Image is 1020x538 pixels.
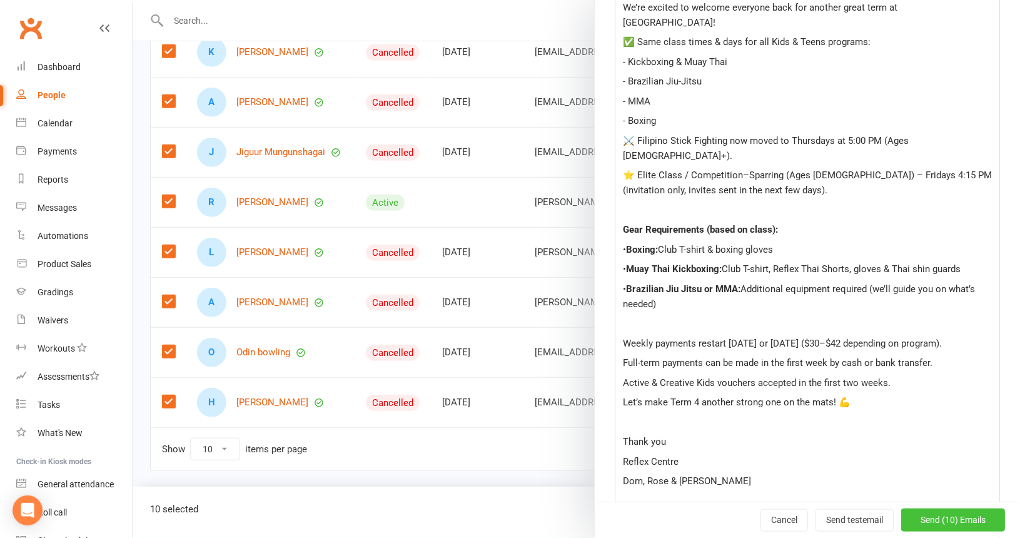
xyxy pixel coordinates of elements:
[623,96,650,107] span: - MMA
[623,76,702,87] span: - Brazilian Jiu-Jitsu
[623,244,626,255] span: •
[38,479,114,489] div: General attendance
[16,391,132,419] a: Tasks
[16,419,132,447] a: What's New
[16,499,132,527] a: Roll call
[901,509,1005,532] button: Send (10) Emails
[38,90,66,100] div: People
[38,203,77,213] div: Messages
[626,283,740,295] span: Brazilian Jiu Jitsu or MMA:
[623,56,727,68] span: - Kickboxing & Muay Thai
[38,231,88,241] div: Automations
[658,244,773,255] span: Club T-shirt & boxing gloves
[38,400,60,410] div: Tasks
[16,194,132,222] a: Messages
[623,357,932,368] span: Full-term payments can be made in the first week by cash or bank transfer.
[38,259,91,269] div: Product Sales
[38,287,73,297] div: Gradings
[623,115,656,126] span: - Boxing
[760,509,808,532] button: Cancel
[16,222,132,250] a: Automations
[16,335,132,363] a: Workouts
[722,263,961,275] span: Club T-shirt, Reflex Thai Shorts, gloves & Thai shin guards
[623,36,871,48] span: ✅ Same class times & days for all Kids & Teens programs:
[16,138,132,166] a: Payments
[16,53,132,81] a: Dashboard
[38,146,77,156] div: Payments
[623,456,679,467] span: Reflex Centre
[16,109,132,138] a: Calendar
[16,250,132,278] a: Product Sales
[38,315,68,325] div: Waivers
[623,377,891,388] span: Active & Creative Kids vouchers accepted in the first two weeks.
[16,166,132,194] a: Reports
[921,515,986,525] span: Send (10) Emails
[623,397,851,408] span: Let’s make Term 4 another strong one on the mats! 💪
[38,343,75,353] div: Workouts
[626,244,658,255] span: Boxing:
[623,170,994,196] span: ⭐ Elite Class / Competition–Sparring (Ages [DEMOGRAPHIC_DATA]) – Fridays 4:15 PM (invitation only...
[16,470,132,499] a: General attendance kiosk mode
[623,283,626,295] span: •
[16,363,132,391] a: Assessments
[38,507,67,517] div: Roll call
[626,263,722,275] span: Muay Thai Kickboxing:
[623,436,666,447] span: Thank you
[16,81,132,109] a: People
[623,224,778,235] span: Gear Requirements (based on class):
[13,495,43,525] div: Open Intercom Messenger
[623,2,900,28] span: We’re excited to welcome everyone back for another great term at [GEOGRAPHIC_DATA]!
[623,283,977,310] span: Additional equipment required (we’ll guide you on what’s needed)
[623,263,626,275] span: •
[38,175,68,185] div: Reports
[16,307,132,335] a: Waivers
[38,118,73,128] div: Calendar
[16,278,132,307] a: Gradings
[623,135,911,161] span: ⚔️ Filipino Stick Fighting now moved to Thursdays at 5:00 PM (Ages [DEMOGRAPHIC_DATA]+).
[815,509,894,532] button: Send testemail
[862,515,883,525] span: email
[38,62,81,72] div: Dashboard
[38,428,83,438] div: What's New
[38,372,99,382] div: Assessments
[15,13,46,44] a: Clubworx
[623,338,942,349] span: Weekly payments restart [DATE] or [DATE] ($30–$42 depending on program).
[623,475,751,487] span: Dom, Rose & [PERSON_NAME]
